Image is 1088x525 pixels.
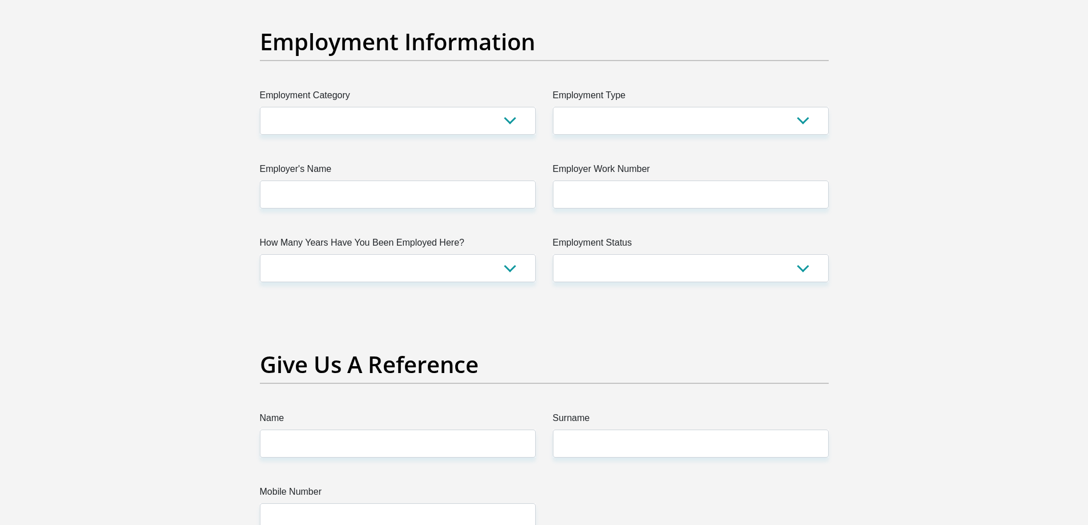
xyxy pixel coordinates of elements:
label: Mobile Number [260,485,536,503]
label: Employer Work Number [553,162,829,181]
h2: Give Us A Reference [260,351,829,378]
label: Employment Type [553,89,829,107]
h2: Employment Information [260,28,829,55]
input: Employer Work Number [553,181,829,209]
input: Surname [553,430,829,458]
label: Surname [553,411,829,430]
label: Employer's Name [260,162,536,181]
label: Employment Category [260,89,536,107]
label: Employment Status [553,236,829,254]
input: Name [260,430,536,458]
label: How Many Years Have You Been Employed Here? [260,236,536,254]
input: Employer's Name [260,181,536,209]
label: Name [260,411,536,430]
